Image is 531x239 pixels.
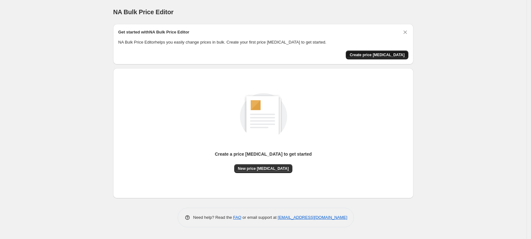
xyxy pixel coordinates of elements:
[350,52,405,57] span: Create price [MEDICAL_DATA]
[215,151,312,157] p: Create a price [MEDICAL_DATA] to get started
[193,215,233,220] span: Need help? Read the
[402,29,408,35] button: Dismiss card
[233,215,241,220] a: FAQ
[278,215,347,220] a: [EMAIL_ADDRESS][DOMAIN_NAME]
[118,29,189,35] h2: Get started with NA Bulk Price Editor
[234,164,293,173] button: New price [MEDICAL_DATA]
[241,215,278,220] span: or email support at
[238,166,289,171] span: New price [MEDICAL_DATA]
[118,39,408,45] p: NA Bulk Price Editor helps you easily change prices in bulk. Create your first price [MEDICAL_DAT...
[346,51,408,59] button: Create price change job
[113,9,174,15] span: NA Bulk Price Editor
